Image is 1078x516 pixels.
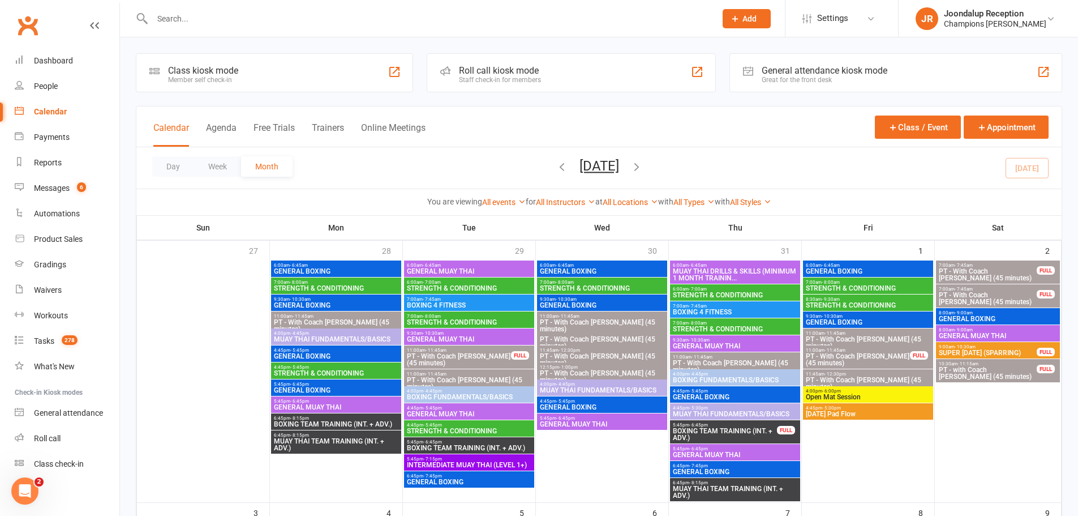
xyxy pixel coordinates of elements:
span: - 7:45am [423,297,441,302]
div: 1 [918,241,934,259]
a: All events [482,198,526,207]
span: - 7:45am [955,263,973,268]
span: 6 [77,182,86,192]
span: GENERAL BOXING [273,387,399,394]
span: 6:45pm [672,463,798,468]
div: People [34,82,58,91]
span: GENERAL BOXING [273,268,399,275]
span: 9:30am [539,297,665,302]
span: 7:00am [672,321,798,326]
span: - 9:00am [955,310,973,315]
div: FULL [1037,365,1055,373]
span: - 6:45pm [290,399,309,404]
span: 11:45am [539,348,665,353]
div: Automations [34,209,80,218]
span: PT - With Coach [PERSON_NAME] (45 minutes) [539,370,665,383]
span: - 5:45pm [290,365,309,370]
div: JR [916,7,938,30]
div: General attendance kiosk mode [762,65,887,76]
span: 11:00am [406,372,532,377]
button: Trainers [312,122,344,147]
a: Messages 6 [15,176,119,201]
span: PT - With Coach [PERSON_NAME] (45 minutes) [805,377,931,390]
span: - 5:30pm [822,406,841,411]
div: FULL [1037,348,1055,356]
span: GENERAL BOXING [406,479,532,485]
button: Agenda [206,122,237,147]
div: Roll call [34,434,61,443]
span: 8:00am [938,310,1058,315]
a: Product Sales [15,227,119,252]
strong: at [595,197,603,206]
span: - 10:30am [822,314,843,319]
a: All Instructors [536,198,595,207]
span: MUAY THAI DRILLS & SKILLS (MINIMUM 1 MONTH TRAININ... [672,268,798,282]
span: 10:30am [938,361,1037,366]
span: - 7:45am [689,304,707,309]
a: Gradings [15,252,119,278]
span: STRENGTH & CONDITIONING [273,370,399,377]
th: Mon [270,216,403,240]
button: Online Meetings [361,122,426,147]
span: 5:45pm [273,399,399,404]
span: - 10:30am [423,331,444,336]
span: BOXING 4 FITNESS [406,302,532,309]
button: Class / Event [875,116,961,139]
div: FULL [777,426,795,434]
span: PT - with Coach [PERSON_NAME] (45 minutes) [938,366,1037,380]
span: GENERAL BOXING [805,319,931,326]
span: - 8:00am [689,321,707,326]
span: 4:00pm [805,389,931,394]
span: 12:15pm [539,365,665,370]
span: - 5:45pm [423,423,442,428]
span: 7:00am [406,297,532,302]
span: 6:00am [406,280,532,285]
span: - 7:00am [423,280,441,285]
span: STRENGTH & CONDITIONING [406,428,532,434]
span: 9:30am [672,338,798,343]
span: - 10:30am [290,297,311,302]
span: 6:45pm [273,416,399,421]
div: FULL [1037,290,1055,298]
span: 4:45pm [273,365,399,370]
span: - 8:00am [556,280,574,285]
span: - 7:45am [955,287,973,292]
a: Reports [15,150,119,176]
a: Payments [15,125,119,150]
span: 4:45pm [406,423,532,428]
span: - 10:30am [689,338,710,343]
span: - 11:45am [824,331,845,336]
span: PT - With Coach [PERSON_NAME] (45 minutes) [539,319,665,332]
span: - 5:45pm [423,406,442,411]
span: GENERAL MUAY THAI [406,336,532,343]
span: - 7:00am [689,287,707,292]
span: PT - With Coach [PERSON_NAME] (45 minutes) [672,360,798,373]
div: Reports [34,158,62,167]
span: 5:45pm [672,446,798,451]
button: Add [723,9,771,28]
span: STRENGTH & CONDITIONING [672,292,798,298]
div: Joondalup Reception [944,8,1046,19]
span: - 1:00pm [559,365,578,370]
span: GENERAL BOXING [273,302,399,309]
strong: for [526,197,536,206]
span: - 4:45pm [689,372,708,377]
div: 28 [382,241,402,259]
span: 6:00am [273,263,399,268]
a: Automations [15,201,119,227]
a: Clubworx [14,11,42,40]
span: PT - With Coach [PERSON_NAME] (45 minutes) [406,377,532,390]
span: BOXING TEAM TRAINING (INT. + ADV.) [672,428,778,441]
div: Messages [34,184,70,193]
span: MUAY THAI FUNDAMENTALS/BASICS [273,336,399,343]
span: GENERAL MUAY THAI [672,343,798,349]
span: STRENGTH & CONDITIONING [406,319,532,326]
span: 11:45am [805,372,931,377]
span: GENERAL BOXING [539,268,665,275]
button: Week [194,156,241,177]
th: Sat [935,216,1062,240]
a: All Locations [603,198,658,207]
span: 6:00am [406,263,532,268]
span: 5:45pm [672,423,778,428]
button: Month [241,156,293,177]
